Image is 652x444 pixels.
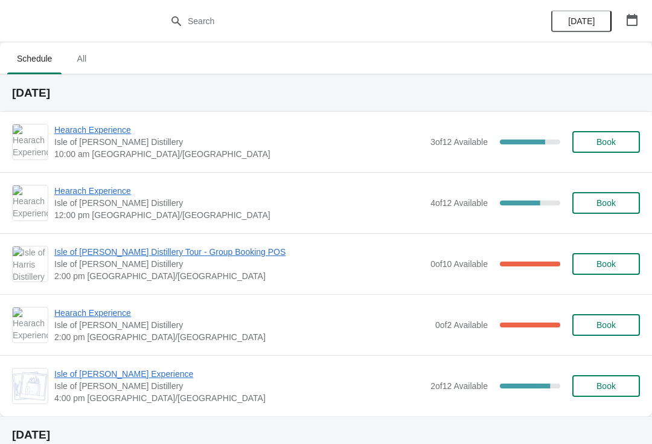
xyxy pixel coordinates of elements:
[54,307,429,319] span: Hearach Experience
[13,246,48,282] img: Isle of Harris Distillery Tour - Group Booking POS | Isle of Harris Distillery | 2:00 pm Europe/L...
[430,381,488,391] span: 2 of 12 Available
[572,375,640,397] button: Book
[596,198,616,208] span: Book
[54,392,424,404] span: 4:00 pm [GEOGRAPHIC_DATA]/[GEOGRAPHIC_DATA]
[54,331,429,343] span: 2:00 pm [GEOGRAPHIC_DATA]/[GEOGRAPHIC_DATA]
[13,372,48,401] img: Isle of Harris Gin Experience | Isle of Harris Distillery | 4:00 pm Europe/London
[54,319,429,331] span: Isle of [PERSON_NAME] Distillery
[54,124,424,136] span: Hearach Experience
[596,137,616,147] span: Book
[7,48,62,69] span: Schedule
[568,16,595,26] span: [DATE]
[54,197,424,209] span: Isle of [PERSON_NAME] Distillery
[551,10,612,32] button: [DATE]
[66,48,97,69] span: All
[54,368,424,380] span: Isle of [PERSON_NAME] Experience
[430,198,488,208] span: 4 of 12 Available
[572,253,640,275] button: Book
[430,259,488,269] span: 0 of 10 Available
[54,209,424,221] span: 12:00 pm [GEOGRAPHIC_DATA]/[GEOGRAPHIC_DATA]
[12,429,640,441] h2: [DATE]
[435,320,488,330] span: 0 of 2 Available
[572,131,640,153] button: Book
[596,259,616,269] span: Book
[12,87,640,99] h2: [DATE]
[596,381,616,391] span: Book
[572,314,640,336] button: Book
[187,10,489,32] input: Search
[54,185,424,197] span: Hearach Experience
[13,124,48,159] img: Hearach Experience | Isle of Harris Distillery | 10:00 am Europe/London
[54,258,424,270] span: Isle of [PERSON_NAME] Distillery
[572,192,640,214] button: Book
[54,380,424,392] span: Isle of [PERSON_NAME] Distillery
[13,307,48,343] img: Hearach Experience | Isle of Harris Distillery | 2:00 pm Europe/London
[54,246,424,258] span: Isle of [PERSON_NAME] Distillery Tour - Group Booking POS
[54,136,424,148] span: Isle of [PERSON_NAME] Distillery
[54,270,424,282] span: 2:00 pm [GEOGRAPHIC_DATA]/[GEOGRAPHIC_DATA]
[430,137,488,147] span: 3 of 12 Available
[13,185,48,220] img: Hearach Experience | Isle of Harris Distillery | 12:00 pm Europe/London
[596,320,616,330] span: Book
[54,148,424,160] span: 10:00 am [GEOGRAPHIC_DATA]/[GEOGRAPHIC_DATA]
